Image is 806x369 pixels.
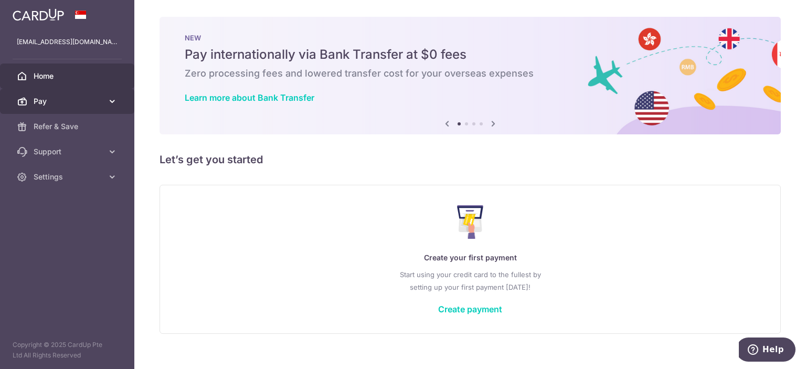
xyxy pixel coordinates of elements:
span: Home [34,71,103,81]
p: Start using your credit card to the fullest by setting up your first payment [DATE]! [181,268,759,293]
a: Create payment [438,304,502,314]
span: Support [34,146,103,157]
a: Learn more about Bank Transfer [185,92,314,103]
span: Pay [34,96,103,107]
p: NEW [185,34,756,42]
img: Bank transfer banner [160,17,781,134]
img: CardUp [13,8,64,21]
p: Create your first payment [181,251,759,264]
h5: Pay internationally via Bank Transfer at $0 fees [185,46,756,63]
span: Settings [34,172,103,182]
p: [EMAIL_ADDRESS][DOMAIN_NAME] [17,37,118,47]
iframe: Opens a widget where you can find more information [739,338,796,364]
span: Refer & Save [34,121,103,132]
h6: Zero processing fees and lowered transfer cost for your overseas expenses [185,67,756,80]
img: Make Payment [457,205,484,239]
h5: Let’s get you started [160,151,781,168]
